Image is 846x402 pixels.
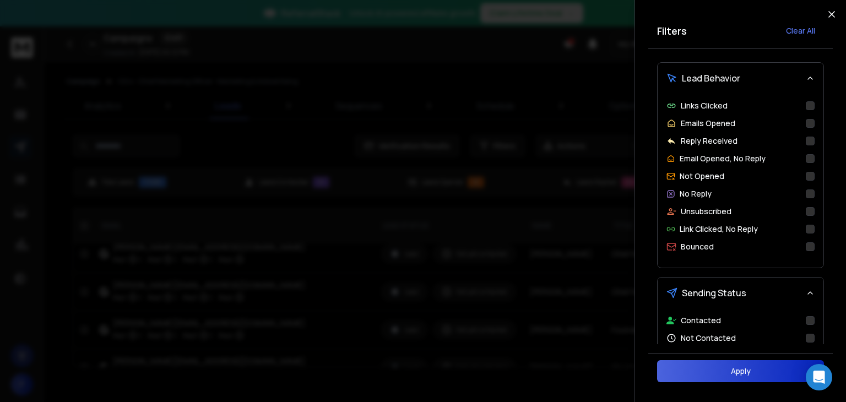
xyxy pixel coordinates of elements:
[681,100,728,111] p: Links Clicked
[681,118,735,129] p: Emails Opened
[681,206,731,217] p: Unsubscribed
[681,241,714,252] p: Bounced
[658,63,823,94] button: Lead Behavior
[657,360,824,382] button: Apply
[680,224,758,235] p: Link Clicked, No Reply
[680,171,724,182] p: Not Opened
[680,188,712,199] p: No Reply
[657,23,687,39] h2: Filters
[806,364,832,390] div: Open Intercom Messenger
[680,153,766,164] p: Email Opened, No Reply
[658,278,823,308] button: Sending Status
[658,94,823,268] div: Lead Behavior
[682,286,746,300] span: Sending Status
[681,333,736,344] p: Not Contacted
[681,315,721,326] p: Contacted
[777,20,824,42] button: Clear All
[682,72,740,85] span: Lead Behavior
[681,135,737,146] p: Reply Received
